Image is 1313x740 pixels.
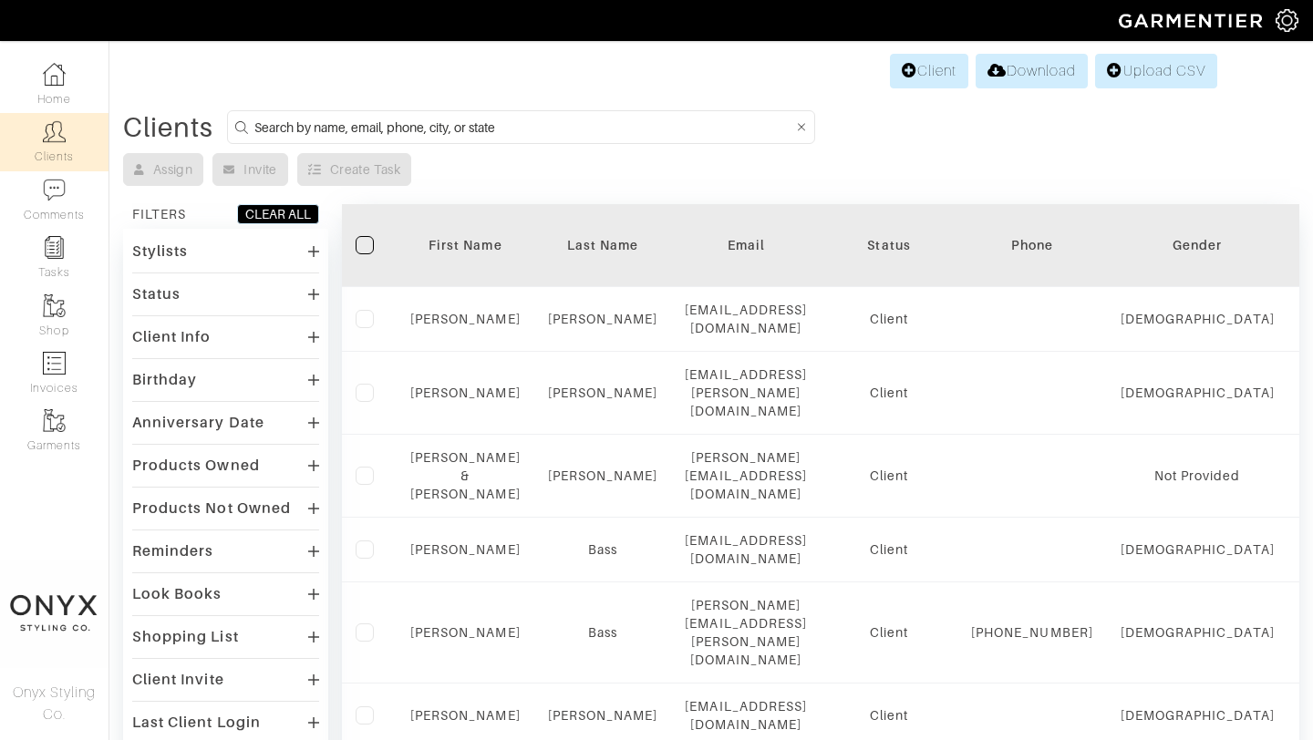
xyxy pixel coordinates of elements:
a: Upload CSV [1095,54,1217,88]
div: Stylists [132,242,188,261]
div: Client Invite [132,671,224,689]
div: [PHONE_NUMBER] [971,623,1093,642]
div: FILTERS [132,205,186,223]
a: [PERSON_NAME] [410,542,521,557]
div: [EMAIL_ADDRESS][DOMAIN_NAME] [685,301,807,337]
a: [PERSON_NAME] [410,625,521,640]
img: comment-icon-a0a6a9ef722e966f86d9cbdc48e553b5cf19dbc54f86b18d962a5391bc8f6eb6.png [43,179,66,201]
div: Shopping List [132,628,239,646]
div: Reminders [132,542,213,560]
div: Anniversary Date [132,414,264,432]
div: [DEMOGRAPHIC_DATA] [1121,540,1275,559]
th: Toggle SortBy [1107,204,1288,287]
div: Not Provided [1121,467,1275,485]
img: reminder-icon-8004d30b9f0a5d33ae49ab947aed9ed385cf756f9e5892f1edd6e32f2345188e.png [43,236,66,259]
div: Client [834,623,944,642]
div: [EMAIL_ADDRESS][DOMAIN_NAME] [685,531,807,568]
div: Client [834,310,944,328]
div: [PERSON_NAME][EMAIL_ADDRESS][PERSON_NAME][DOMAIN_NAME] [685,596,807,669]
th: Toggle SortBy [821,204,957,287]
img: garmentier-logo-header-white-b43fb05a5012e4ada735d5af1a66efaba907eab6374d6393d1fbf88cb4ef424d.png [1110,5,1276,36]
div: Status [132,285,181,303]
div: First Name [410,236,521,254]
img: orders-icon-0abe47150d42831381b5fb84f609e132dff9fe21cb692f30cb5eec754e2cba89.png [43,352,66,375]
a: Client [890,54,968,88]
div: Client Info [132,328,212,346]
div: [EMAIL_ADDRESS][DOMAIN_NAME] [685,697,807,734]
div: Email [685,236,807,254]
div: Phone [971,236,1093,254]
span: Onyx Styling Co. [13,684,97,723]
a: [PERSON_NAME] [410,385,521,400]
div: Client [834,467,944,485]
div: Last Client Login [132,714,261,732]
a: Download [976,54,1088,88]
div: [PERSON_NAME][EMAIL_ADDRESS][DOMAIN_NAME] [685,448,807,503]
input: Search by name, email, phone, city, or state [254,116,793,139]
div: Last Name [548,236,658,254]
div: Client [834,706,944,725]
div: Client [834,540,944,559]
div: Products Not Owned [132,499,291,518]
div: Birthday [132,371,197,389]
img: gear-icon-white-bd11855cb880d31180b6d7d6211b90ccbf57a29d726f0c71d8c61bd08dd39cc2.png [1276,9,1298,32]
div: Client [834,384,944,402]
div: Look Books [132,585,222,603]
a: Bass [588,625,617,640]
img: clients-icon-6bae9207a08558b7cb47a8932f037763ab4055f8c8b6bfacd5dc20c3e0201464.png [43,120,66,143]
a: [PERSON_NAME] [548,468,658,483]
a: [PERSON_NAME] [410,708,521,723]
div: Clients [123,118,213,137]
div: [DEMOGRAPHIC_DATA] [1121,706,1275,725]
div: Status [834,236,944,254]
img: garments-icon-b7da505a4dc4fd61783c78ac3ca0ef83fa9d6f193b1c9dc38574b1d14d53ca28.png [43,294,66,317]
div: Products Owned [132,457,260,475]
a: [PERSON_NAME] [548,385,658,400]
div: [DEMOGRAPHIC_DATA] [1121,384,1275,402]
th: Toggle SortBy [534,204,672,287]
img: garments-icon-b7da505a4dc4fd61783c78ac3ca0ef83fa9d6f193b1c9dc38574b1d14d53ca28.png [43,409,66,432]
div: [DEMOGRAPHIC_DATA] [1121,623,1275,642]
div: CLEAR ALL [245,205,311,223]
a: [PERSON_NAME] [410,312,521,326]
a: [PERSON_NAME] [548,708,658,723]
th: Toggle SortBy [397,204,534,287]
button: CLEAR ALL [237,204,319,224]
a: [PERSON_NAME] [548,312,658,326]
div: Gender [1121,236,1275,254]
div: [EMAIL_ADDRESS][PERSON_NAME][DOMAIN_NAME] [685,365,807,420]
a: Bass [588,542,617,557]
img: dashboard-icon-dbcd8f5a0b271acd01030246c82b418ddd0df26cd7fceb0bd07c9910d44c42f6.png [43,63,66,86]
a: [PERSON_NAME] & [PERSON_NAME] [410,450,521,501]
div: [DEMOGRAPHIC_DATA] [1121,310,1275,328]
